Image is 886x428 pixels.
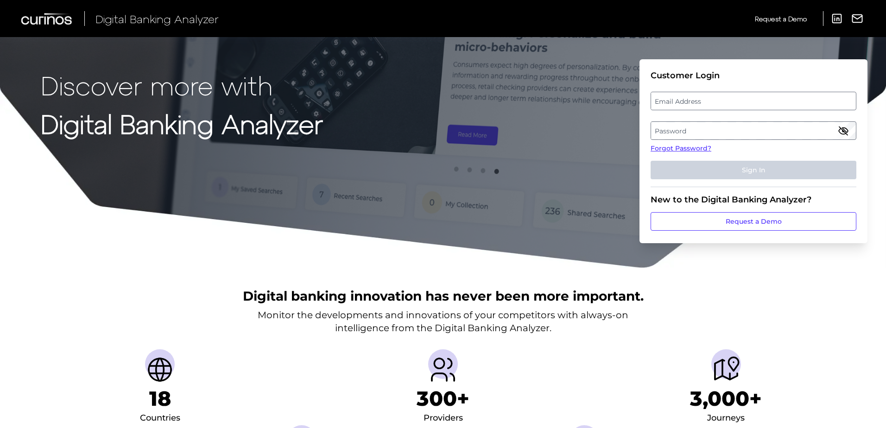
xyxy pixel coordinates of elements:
[140,411,180,426] div: Countries
[690,386,762,411] h1: 3,000+
[755,11,807,26] a: Request a Demo
[145,355,175,384] img: Countries
[21,13,73,25] img: Curinos
[651,161,856,179] button: Sign In
[651,122,855,139] label: Password
[95,12,219,25] span: Digital Banking Analyzer
[243,287,644,305] h2: Digital banking innovation has never been more important.
[707,411,745,426] div: Journeys
[651,70,856,81] div: Customer Login
[711,355,741,384] img: Journeys
[41,70,323,100] p: Discover more with
[755,15,807,23] span: Request a Demo
[651,93,855,109] label: Email Address
[258,308,628,334] p: Monitor the developments and innovations of your competitors with always-on intelligence from the...
[651,212,856,231] a: Request a Demo
[41,108,323,139] strong: Digital Banking Analyzer
[424,411,463,426] div: Providers
[651,144,856,153] a: Forgot Password?
[149,386,171,411] h1: 18
[428,355,458,384] img: Providers
[417,386,469,411] h1: 300+
[651,195,856,205] div: New to the Digital Banking Analyzer?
